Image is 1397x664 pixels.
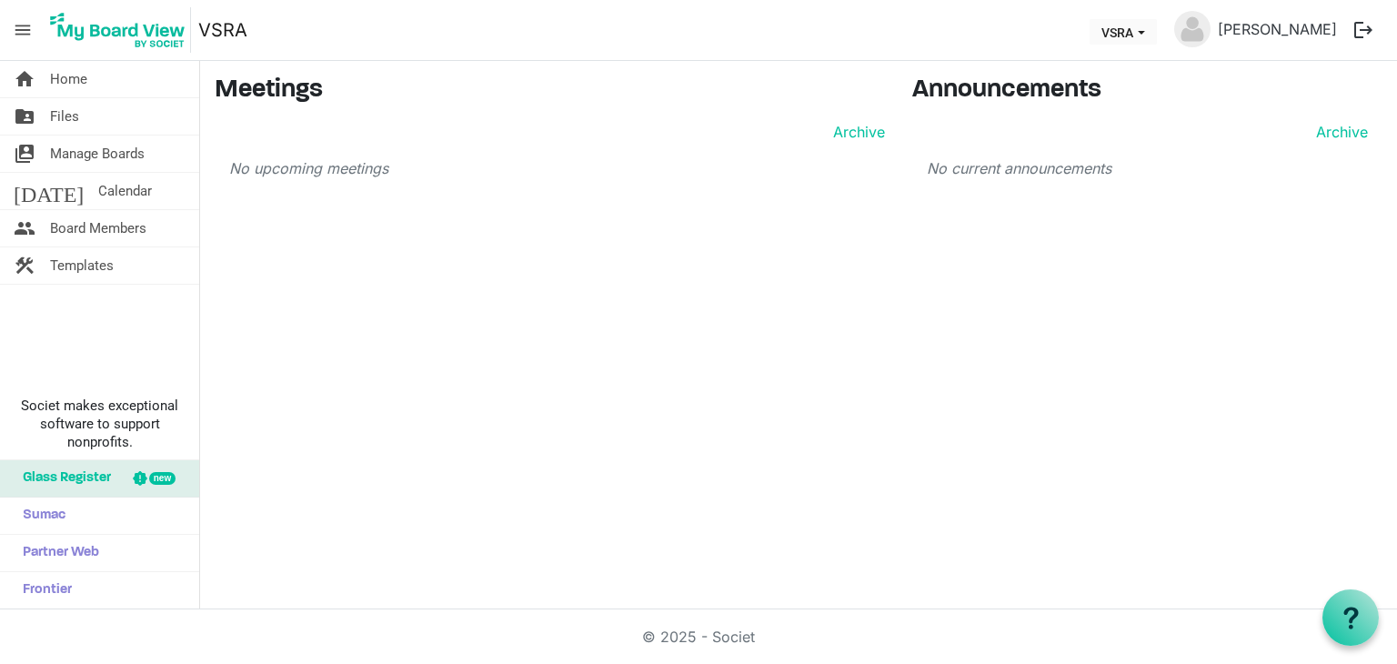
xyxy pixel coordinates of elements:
button: logout [1344,11,1382,49]
span: menu [5,13,40,47]
span: Sumac [14,498,65,534]
button: VSRA dropdownbutton [1090,19,1157,45]
span: [DATE] [14,173,84,209]
span: Frontier [14,572,72,609]
span: Glass Register [14,460,111,497]
a: My Board View Logo [45,7,198,53]
span: Board Members [50,210,146,246]
span: Partner Web [14,535,99,571]
span: Calendar [98,173,152,209]
span: folder_shared [14,98,35,135]
h3: Meetings [215,75,885,106]
div: new [149,472,176,485]
a: © 2025 - Societ [642,628,755,646]
p: No upcoming meetings [229,157,885,179]
span: Templates [50,247,114,284]
img: no-profile-picture.svg [1174,11,1211,47]
img: My Board View Logo [45,7,191,53]
span: Manage Boards [50,136,145,172]
a: Archive [826,121,885,143]
span: construction [14,247,35,284]
span: switch_account [14,136,35,172]
span: Files [50,98,79,135]
span: home [14,61,35,97]
span: Societ makes exceptional software to support nonprofits. [8,397,191,451]
h3: Announcements [912,75,1383,106]
p: No current announcements [927,157,1369,179]
a: VSRA [198,12,247,48]
span: people [14,210,35,246]
a: Archive [1309,121,1368,143]
a: [PERSON_NAME] [1211,11,1344,47]
span: Home [50,61,87,97]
